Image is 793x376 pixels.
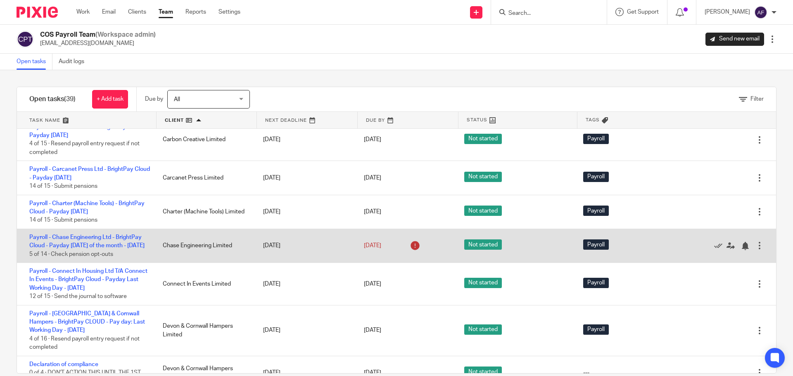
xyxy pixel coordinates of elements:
[29,268,147,291] a: Payroll - Connect In Housing Ltd T/A Connect In Events - BrightPay Cloud - Payday Last Working Da...
[705,33,764,46] a: Send new email
[174,97,180,102] span: All
[754,6,767,19] img: svg%3E
[464,278,502,288] span: Not started
[29,311,145,333] a: Payroll - [GEOGRAPHIC_DATA] & Cornwall Hampers - BrightPay CLOUD - Pay day: Last Working Day - [D...
[508,10,582,17] input: Search
[714,241,727,250] a: Mark as done
[159,8,173,16] a: Team
[29,234,145,248] a: Payroll - Chase Engineering Ltd - BrightPay Cloud - Payday [DATE] of the month - [DATE]
[29,293,127,299] span: 12 of 15 · Send the journal to software
[364,328,381,333] span: [DATE]
[464,206,502,216] span: Not started
[583,134,609,144] span: Payroll
[29,218,97,223] span: 14 of 15 · Submit pensions
[364,209,381,215] span: [DATE]
[40,31,156,39] h2: COS Payroll Team
[705,8,750,16] p: [PERSON_NAME]
[102,8,116,16] a: Email
[218,8,240,16] a: Settings
[29,362,98,367] a: Declaration of compliance
[750,96,764,102] span: Filter
[364,175,381,181] span: [DATE]
[59,54,90,70] a: Audit logs
[29,183,97,189] span: 14 of 15 · Submit pensions
[464,239,502,250] span: Not started
[95,31,156,38] span: (Workspace admin)
[255,170,355,186] div: [DATE]
[467,116,487,123] span: Status
[255,322,355,338] div: [DATE]
[464,134,502,144] span: Not started
[364,243,381,248] span: [DATE]
[583,278,609,288] span: Payroll
[255,237,355,254] div: [DATE]
[17,7,58,18] img: Pixie
[255,131,355,148] div: [DATE]
[29,336,140,350] span: 4 of 16 · Resend payroll entry request if not completed
[154,170,255,186] div: Carcanet Press Limited
[364,281,381,287] span: [DATE]
[464,172,502,182] span: Not started
[154,276,255,292] div: Connect In Events Limited
[583,206,609,216] span: Payroll
[255,203,355,220] div: [DATE]
[364,370,381,376] span: [DATE]
[145,95,163,103] p: Due by
[29,141,140,156] span: 4 of 15 · Resend payroll entry request if not completed
[255,276,355,292] div: [DATE]
[29,251,113,257] span: 5 of 14 · Check pension opt-outs
[154,131,255,148] div: Carbon Creative Limited
[364,137,381,143] span: [DATE]
[92,90,128,109] a: + Add task
[17,31,34,48] img: svg%3E
[76,8,90,16] a: Work
[627,9,659,15] span: Get Support
[154,237,255,254] div: Chase Engineering Limited
[583,172,609,182] span: Payroll
[185,8,206,16] a: Reports
[64,96,76,102] span: (39)
[17,54,52,70] a: Open tasks
[583,324,609,335] span: Payroll
[464,324,502,335] span: Not started
[128,8,146,16] a: Clients
[154,318,255,343] div: Devon & Cornwall Hampers Limited
[154,203,255,220] div: Charter (Machine Tools) Limited
[29,201,145,215] a: Payroll - Charter (Machine Tools) - BrightPay Cloud - Payday [DATE]
[29,166,150,180] a: Payroll - Carcanet Press Ltd - BrightPay Cloud - Payday [DATE]
[29,95,76,104] h1: Open tasks
[586,116,600,123] span: Tags
[583,239,609,250] span: Payroll
[40,39,156,47] p: [EMAIL_ADDRESS][DOMAIN_NAME]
